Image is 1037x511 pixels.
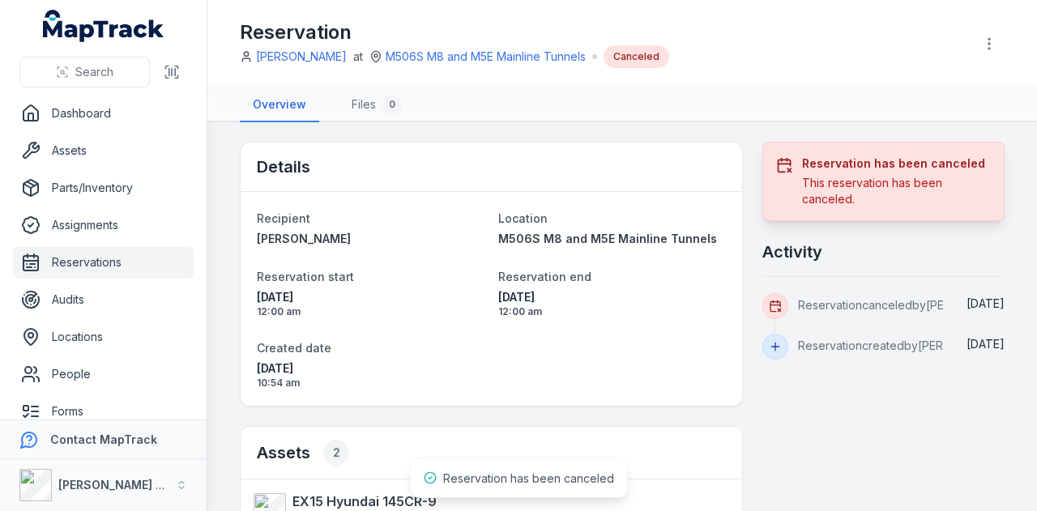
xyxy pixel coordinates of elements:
[13,246,194,279] a: Reservations
[19,57,150,87] button: Search
[50,432,157,446] strong: Contact MapTrack
[257,289,485,318] time: 28/09/2025, 12:00:00 am
[257,440,349,466] h2: Assets
[43,10,164,42] a: MapTrack
[967,337,1005,351] span: [DATE]
[382,95,402,114] div: 0
[13,209,194,241] a: Assignments
[762,241,822,263] h2: Activity
[13,395,194,428] a: Forms
[257,231,485,247] a: [PERSON_NAME]
[240,88,319,122] a: Overview
[802,175,991,207] div: This reservation has been canceled.
[498,231,727,247] a: M506S M8 and M5E Mainline Tunnels
[257,305,485,318] span: 12:00 am
[339,88,415,122] a: Files0
[802,155,991,172] h3: Reservation has been canceled
[498,232,717,245] span: M506S M8 and M5E Mainline Tunnels
[75,64,113,80] span: Search
[498,289,727,305] span: [DATE]
[257,155,310,178] h2: Details
[240,19,669,45] h1: Reservation
[256,49,347,65] a: [PERSON_NAME]
[967,296,1005,310] span: [DATE]
[257,360,485,390] time: 26/08/2025, 10:54:05 am
[498,270,591,283] span: Reservation end
[604,45,669,68] div: Canceled
[13,283,194,316] a: Audits
[498,305,727,318] span: 12:00 am
[798,339,1009,352] span: Reservation created by [PERSON_NAME]
[257,341,331,355] span: Created date
[292,492,437,511] strong: EX15 Hyundai 145CR-9
[798,298,1017,312] span: Reservation canceled by [PERSON_NAME]
[443,471,614,485] span: Reservation has been canceled
[13,172,194,204] a: Parts/Inventory
[13,358,194,390] a: People
[13,97,194,130] a: Dashboard
[257,377,485,390] span: 10:54 am
[257,270,354,283] span: Reservation start
[498,289,727,318] time: 01/10/2025, 12:00:00 am
[13,134,194,167] a: Assets
[967,337,1005,351] time: 26/08/2025, 10:54:05 am
[58,478,191,492] strong: [PERSON_NAME] Group
[323,440,349,466] div: 2
[257,360,485,377] span: [DATE]
[257,289,485,305] span: [DATE]
[386,49,586,65] a: M506S M8 and M5E Mainline Tunnels
[257,211,310,225] span: Recipient
[967,296,1005,310] time: 16/09/2025, 2:14:18 pm
[498,211,548,225] span: Location
[353,49,363,65] span: at
[13,321,194,353] a: Locations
